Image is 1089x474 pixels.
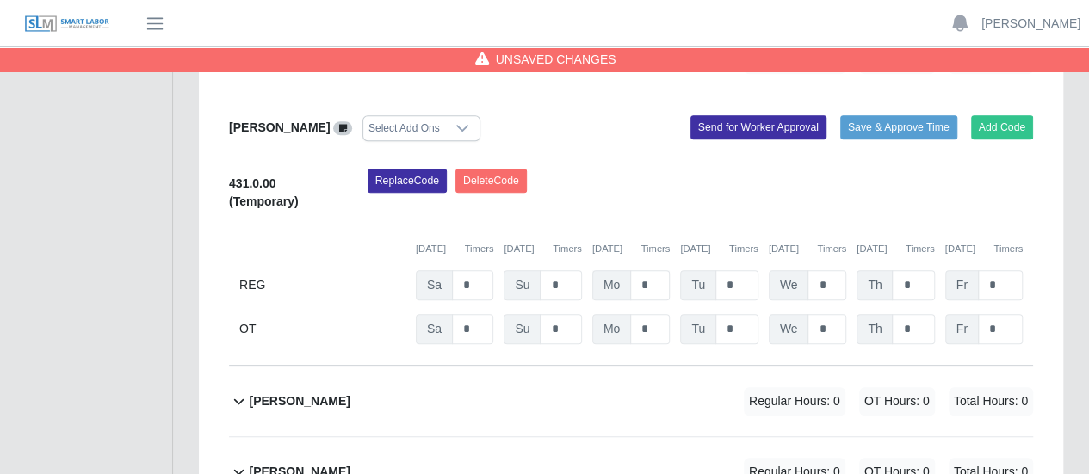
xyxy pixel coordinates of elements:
[981,15,1080,33] a: [PERSON_NAME]
[680,242,758,256] div: [DATE]
[363,116,445,140] div: Select Add Ons
[24,15,110,34] img: SLM Logo
[416,314,453,344] span: Sa
[592,314,631,344] span: Mo
[769,314,809,344] span: We
[229,120,330,134] b: [PERSON_NAME]
[239,270,405,300] div: REG
[729,242,758,256] button: Timers
[640,242,670,256] button: Timers
[504,242,581,256] div: [DATE]
[906,242,935,256] button: Timers
[744,387,845,416] span: Regular Hours: 0
[455,169,527,193] button: DeleteCode
[769,242,846,256] div: [DATE]
[857,242,934,256] div: [DATE]
[859,387,935,416] span: OT Hours: 0
[680,270,716,300] span: Tu
[840,115,957,139] button: Save & Approve Time
[993,242,1023,256] button: Timers
[229,366,1033,436] button: [PERSON_NAME] Regular Hours: 0 OT Hours: 0 Total Hours: 0
[945,314,979,344] span: Fr
[416,242,493,256] div: [DATE]
[857,314,893,344] span: Th
[769,270,809,300] span: We
[945,242,1023,256] div: [DATE]
[553,242,582,256] button: Timers
[496,51,616,68] span: Unsaved Changes
[680,314,716,344] span: Tu
[368,169,447,193] button: ReplaceCode
[971,115,1034,139] button: Add Code
[465,242,494,256] button: Timers
[817,242,846,256] button: Timers
[949,387,1033,416] span: Total Hours: 0
[333,120,352,134] a: View/Edit Notes
[249,392,350,410] b: [PERSON_NAME]
[229,176,299,208] b: 431.0.00 (Temporary)
[592,242,670,256] div: [DATE]
[504,270,541,300] span: Su
[592,270,631,300] span: Mo
[239,314,405,344] div: OT
[945,270,979,300] span: Fr
[504,314,541,344] span: Su
[857,270,893,300] span: Th
[690,115,826,139] button: Send for Worker Approval
[416,270,453,300] span: Sa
